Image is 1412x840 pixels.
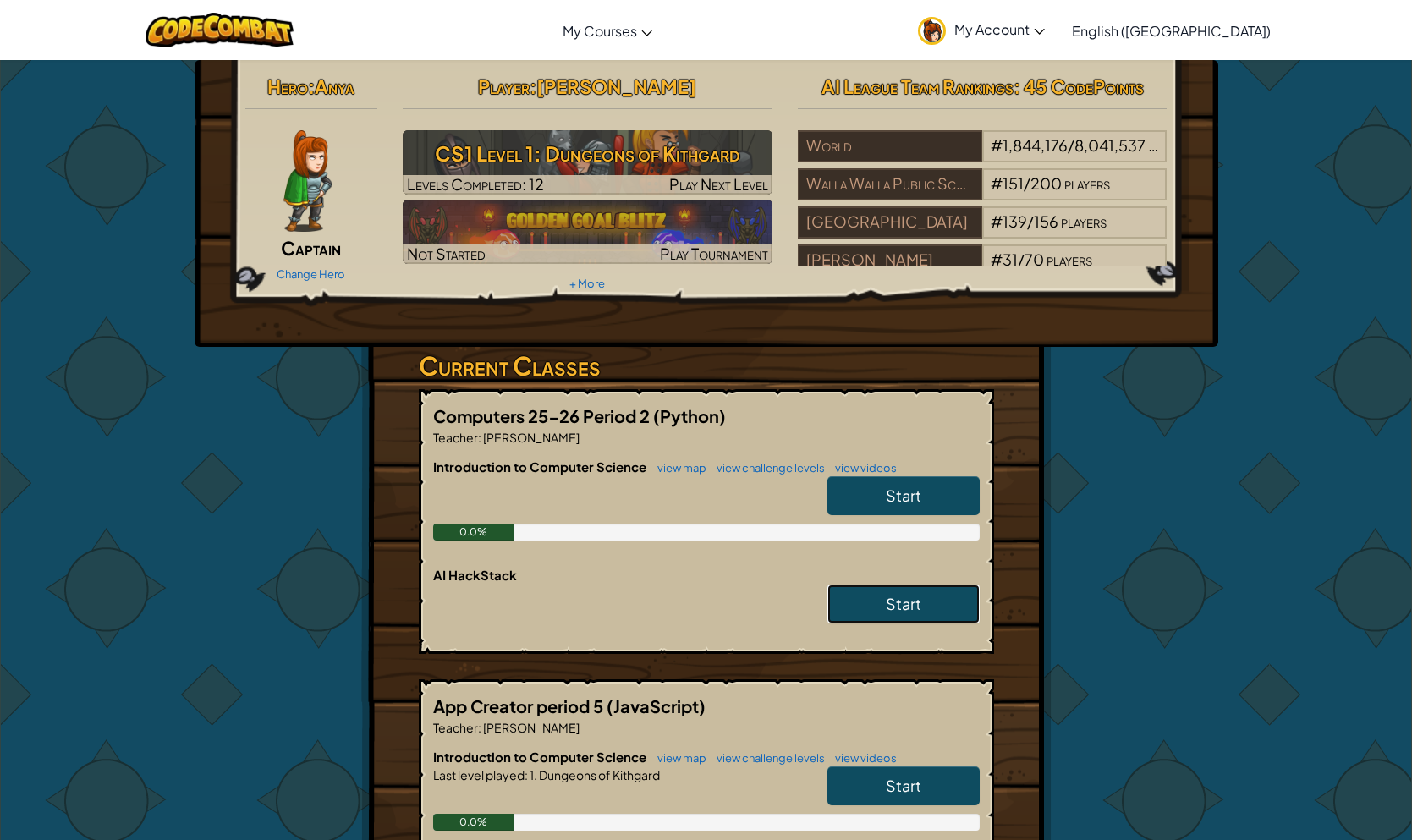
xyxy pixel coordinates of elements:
[433,814,515,831] div: 0.0%
[403,200,772,264] a: Not StartedPlay Tournament
[146,13,294,47] img: CodeCombat logo
[1027,211,1034,231] span: /
[528,767,537,782] span: 1.
[433,720,478,735] span: Teacher
[1030,173,1062,193] span: 200
[283,130,332,232] img: captain-pose.png
[478,720,481,735] span: :
[798,130,982,162] div: World
[530,74,536,98] span: :
[478,430,481,445] span: :
[433,695,607,716] span: App Creator period 5
[660,244,768,263] span: Play Tournament
[798,206,982,239] div: [GEOGRAPHIC_DATA]
[1063,8,1279,53] a: English ([GEOGRAPHIC_DATA])
[649,461,706,475] a: view map
[407,174,544,194] span: Levels Completed: 12
[607,695,706,716] span: (JavaScript)
[909,3,1053,57] a: My Account
[669,174,768,194] span: Play Next Level
[1072,22,1271,40] span: English ([GEOGRAPHIC_DATA])
[537,767,660,782] span: Dungeons of Kithgard
[1047,250,1092,269] span: players
[419,347,994,385] h3: Current Classes
[1061,211,1107,231] span: players
[478,74,530,98] span: Player
[407,244,486,263] span: Not Started
[308,74,315,98] span: :
[1003,211,1027,231] span: 139
[433,458,649,475] span: Introduction to Computer Science
[403,135,772,173] h3: CS1 Level 1: Dungeons of Kithgard
[277,267,345,281] a: Change Hero
[1014,74,1144,98] span: : 45 CodePoints
[1003,250,1018,269] span: 31
[1003,135,1068,155] span: 1,844,176
[433,749,649,765] span: Introduction to Computer Science
[433,405,653,426] span: Computers 25-26 Period 2
[569,277,605,290] a: + More
[954,20,1045,38] span: My Account
[918,17,946,45] img: avatar
[827,751,897,765] a: view videos
[403,130,772,195] img: CS1 Level 1: Dungeons of Kithgard
[798,146,1168,166] a: World#1,844,176/8,041,537players
[649,751,706,765] a: view map
[481,430,580,445] span: [PERSON_NAME]
[1064,173,1110,193] span: players
[1024,173,1030,193] span: /
[798,168,982,200] div: Walla Walla Public Schools
[821,74,1014,98] span: AI League Team Rankings
[267,74,308,98] span: Hero
[798,222,1168,242] a: [GEOGRAPHIC_DATA]#139/156players
[403,200,772,264] img: Golden Goal
[1074,135,1146,155] span: 8,041,537
[653,405,726,426] span: (Python)
[1025,250,1044,269] span: 70
[433,430,478,445] span: Teacher
[886,486,921,505] span: Start
[708,751,825,765] a: view challenge levels
[991,135,1003,155] span: #
[798,184,1168,204] a: Walla Walla Public Schools#151/200players
[1068,135,1074,155] span: /
[886,776,921,795] span: Start
[1018,250,1025,269] span: /
[403,130,772,195] a: Play Next Level
[525,767,528,782] span: :
[433,524,515,541] div: 0.0%
[281,236,341,260] span: Captain
[708,461,825,475] a: view challenge levels
[798,261,1168,280] a: [PERSON_NAME]#31/70players
[563,22,637,40] span: My Courses
[991,173,1003,193] span: #
[991,211,1003,231] span: #
[554,8,661,53] a: My Courses
[433,767,525,782] span: Last level played
[798,244,982,277] div: [PERSON_NAME]
[827,461,897,475] a: view videos
[481,720,580,735] span: [PERSON_NAME]
[1034,211,1058,231] span: 156
[827,585,980,623] a: Start
[536,74,696,98] span: [PERSON_NAME]
[315,74,354,98] span: Anya
[991,250,1003,269] span: #
[886,594,921,613] span: Start
[1003,173,1024,193] span: 151
[433,567,517,583] span: AI HackStack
